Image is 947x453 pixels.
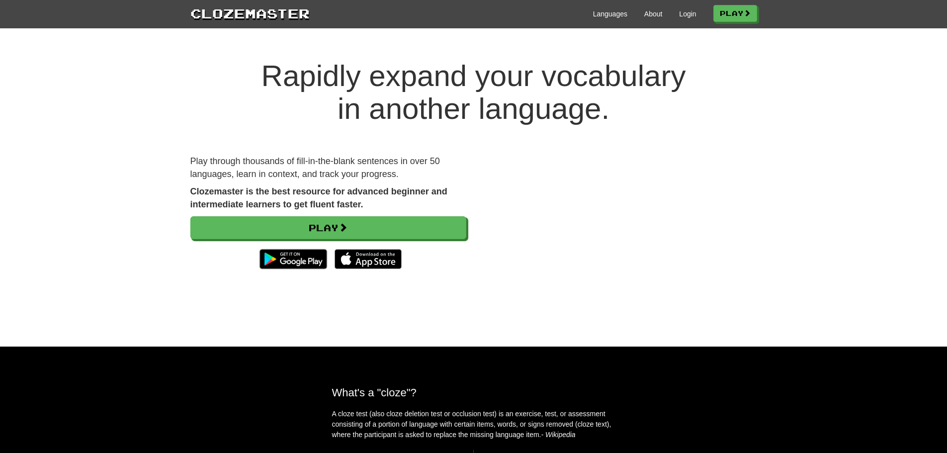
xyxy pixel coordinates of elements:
[644,9,663,19] a: About
[335,249,402,269] img: Download_on_the_App_Store_Badge_US-UK_135x40-25178aeef6eb6b83b96f5f2d004eda3bffbb37122de64afbaef7...
[190,155,466,181] p: Play through thousands of fill-in-the-blank sentences in over 50 languages, learn in context, and...
[332,386,615,399] h2: What's a "cloze"?
[713,5,757,22] a: Play
[593,9,627,19] a: Languages
[332,409,615,440] p: A cloze test (also cloze deletion test or occlusion test) is an exercise, test, or assessment con...
[541,431,576,439] em: - Wikipedia
[679,9,696,19] a: Login
[190,216,466,239] a: Play
[190,4,310,22] a: Clozemaster
[190,186,447,209] strong: Clozemaster is the best resource for advanced beginner and intermediate learners to get fluent fa...
[255,244,332,274] img: Get it on Google Play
